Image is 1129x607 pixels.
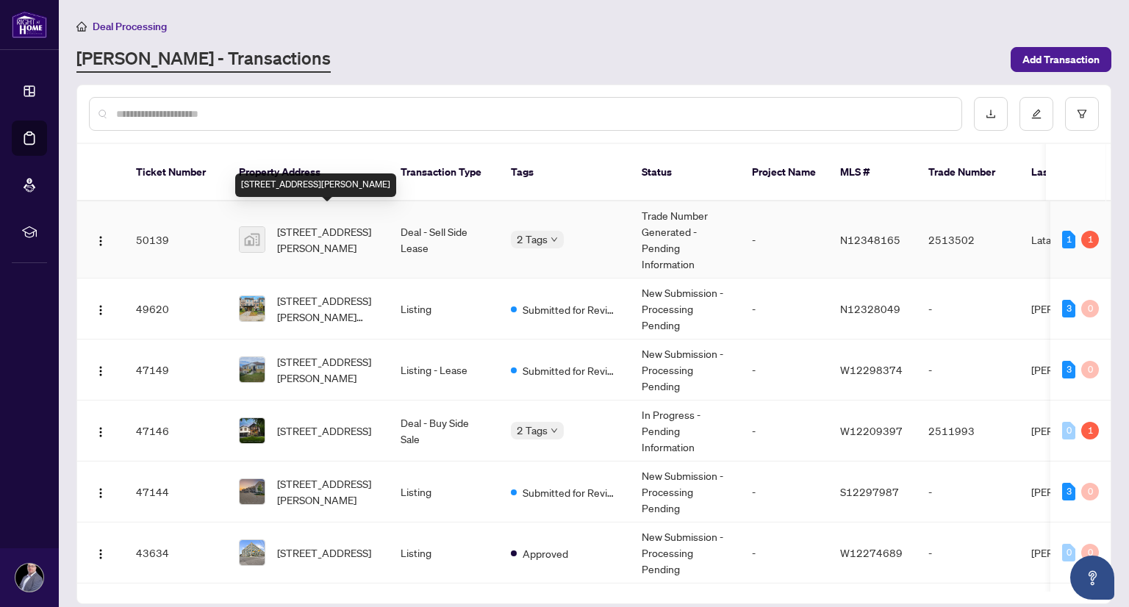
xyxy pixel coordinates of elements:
[917,401,1019,461] td: 2511993
[917,340,1019,401] td: -
[840,424,903,437] span: W12209397
[917,461,1019,522] td: -
[1031,109,1042,119] span: edit
[124,201,227,279] td: 50139
[277,545,371,561] span: [STREET_ADDRESS]
[1070,556,1114,600] button: Open asap
[89,419,112,442] button: Logo
[277,353,377,386] span: [STREET_ADDRESS][PERSON_NAME]
[1081,361,1099,378] div: 0
[630,461,740,522] td: New Submission - Processing Pending
[89,541,112,564] button: Logo
[277,292,377,325] span: [STREET_ADDRESS][PERSON_NAME][PERSON_NAME]
[551,236,558,243] span: down
[840,485,899,498] span: S12297987
[840,363,903,376] span: W12298374
[1077,109,1087,119] span: filter
[95,426,107,438] img: Logo
[95,487,107,499] img: Logo
[15,564,43,592] img: Profile Icon
[740,144,828,201] th: Project Name
[227,144,389,201] th: Property Address
[124,401,227,461] td: 47146
[1062,361,1075,378] div: 3
[235,173,396,197] div: [STREET_ADDRESS][PERSON_NAME]
[828,144,917,201] th: MLS #
[917,522,1019,583] td: -
[240,227,265,252] img: thumbnail-img
[1062,231,1075,248] div: 1
[89,358,112,381] button: Logo
[1081,300,1099,317] div: 0
[523,301,618,317] span: Submitted for Review
[240,418,265,443] img: thumbnail-img
[124,461,227,522] td: 47144
[277,423,371,439] span: [STREET_ADDRESS]
[277,223,377,256] span: [STREET_ADDRESS][PERSON_NAME]
[240,296,265,321] img: thumbnail-img
[840,546,903,559] span: W12274689
[1081,422,1099,439] div: 1
[740,461,828,522] td: -
[124,522,227,583] td: 43634
[124,279,227,340] td: 49620
[93,20,167,33] span: Deal Processing
[740,340,828,401] td: -
[630,522,740,583] td: New Submission - Processing Pending
[523,545,568,561] span: Approved
[389,340,499,401] td: Listing - Lease
[95,365,107,377] img: Logo
[389,401,499,461] td: Deal - Buy Side Sale
[1081,483,1099,500] div: 0
[630,279,740,340] td: New Submission - Processing Pending
[551,427,558,434] span: down
[1065,97,1099,131] button: filter
[523,484,618,500] span: Submitted for Review
[517,422,548,439] span: 2 Tags
[389,522,499,583] td: Listing
[630,201,740,279] td: Trade Number Generated - Pending Information
[277,475,377,508] span: [STREET_ADDRESS][PERSON_NAME]
[740,279,828,340] td: -
[389,279,499,340] td: Listing
[95,548,107,560] img: Logo
[740,401,828,461] td: -
[240,357,265,382] img: thumbnail-img
[124,340,227,401] td: 47149
[1019,97,1053,131] button: edit
[1062,483,1075,500] div: 3
[12,11,47,38] img: logo
[76,21,87,32] span: home
[1081,544,1099,561] div: 0
[499,144,630,201] th: Tags
[630,340,740,401] td: New Submission - Processing Pending
[240,479,265,504] img: thumbnail-img
[389,144,499,201] th: Transaction Type
[630,144,740,201] th: Status
[1062,300,1075,317] div: 3
[95,304,107,316] img: Logo
[740,201,828,279] td: -
[740,522,828,583] td: -
[917,201,1019,279] td: 2513502
[89,480,112,503] button: Logo
[89,228,112,251] button: Logo
[1022,48,1100,71] span: Add Transaction
[389,201,499,279] td: Deal - Sell Side Lease
[1062,544,1075,561] div: 0
[630,401,740,461] td: In Progress - Pending Information
[986,109,996,119] span: download
[917,279,1019,340] td: -
[1011,47,1111,72] button: Add Transaction
[95,235,107,247] img: Logo
[840,302,900,315] span: N12328049
[240,540,265,565] img: thumbnail-img
[1081,231,1099,248] div: 1
[917,144,1019,201] th: Trade Number
[517,231,548,248] span: 2 Tags
[840,233,900,246] span: N12348165
[389,461,499,522] td: Listing
[89,297,112,320] button: Logo
[974,97,1008,131] button: download
[124,144,227,201] th: Ticket Number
